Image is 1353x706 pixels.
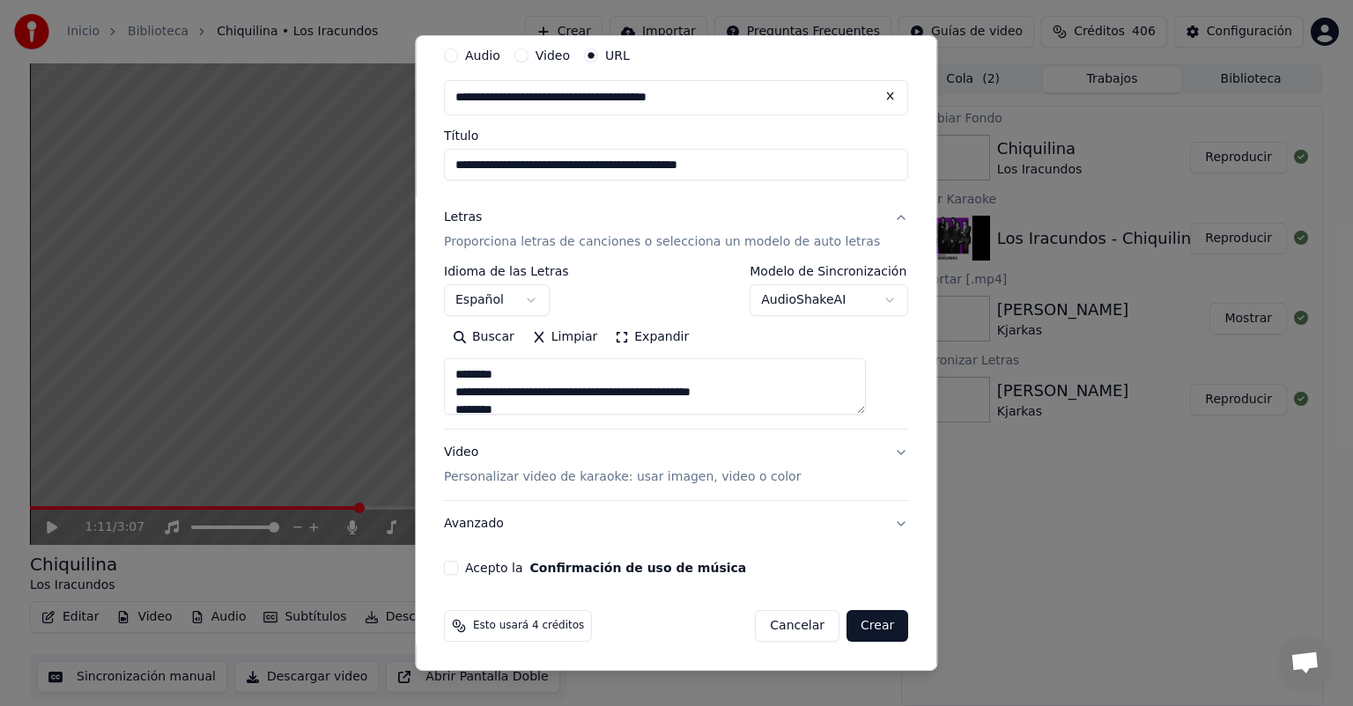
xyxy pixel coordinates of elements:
button: Cancelar [756,610,840,642]
label: Título [444,129,908,142]
button: VideoPersonalizar video de karaoke: usar imagen, video o color [444,430,908,500]
button: Acepto la [530,562,747,574]
div: Letras [444,209,482,226]
button: Crear [847,610,908,642]
span: Esto usará 4 créditos [473,619,584,633]
label: Acepto la [465,562,746,574]
button: Avanzado [444,501,908,547]
div: LetrasProporciona letras de canciones o selecciona un modelo de auto letras [444,265,908,429]
label: Idioma de las Letras [444,265,569,277]
p: Personalizar video de karaoke: usar imagen, video o color [444,468,801,486]
button: LetrasProporciona letras de canciones o selecciona un modelo de auto letras [444,195,908,265]
label: Video [536,49,570,62]
div: Video [444,444,801,486]
label: Audio [465,49,500,62]
label: Modelo de Sincronización [750,265,909,277]
button: Limpiar [523,323,606,351]
button: Expandir [607,323,699,351]
label: URL [605,49,630,62]
p: Proporciona letras de canciones o selecciona un modelo de auto letras [444,233,880,251]
button: Buscar [444,323,523,351]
